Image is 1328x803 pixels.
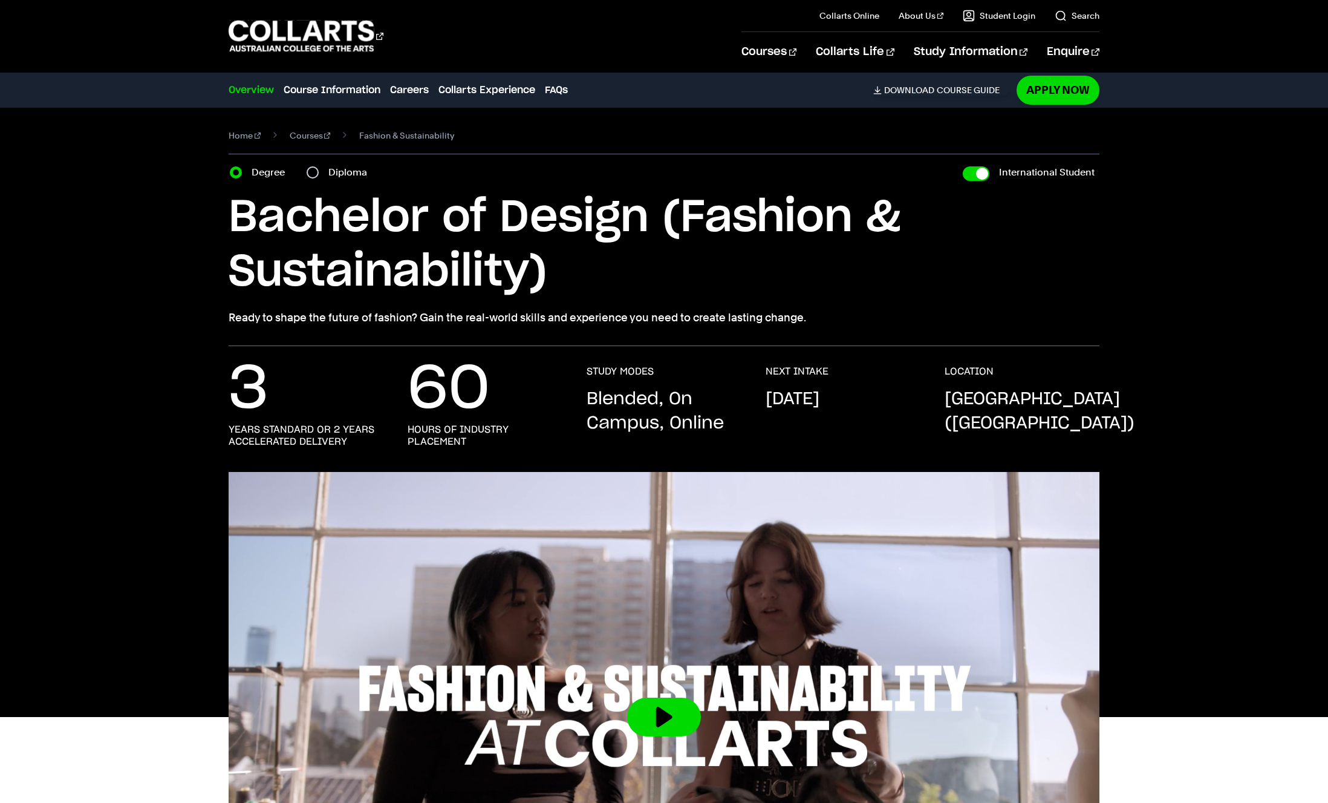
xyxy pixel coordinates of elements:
h3: hours of industry placement [408,424,562,448]
h3: STUDY MODES [587,365,654,378]
span: Download [884,85,934,96]
a: Study Information [914,32,1027,72]
a: FAQs [545,83,568,97]
a: Course Information [284,83,380,97]
span: Fashion & Sustainability [359,127,454,144]
a: Collarts Online [819,10,879,22]
a: Home [229,127,261,144]
h3: NEXT INTAKE [766,365,828,378]
label: Diploma [328,164,374,181]
p: [GEOGRAPHIC_DATA] ([GEOGRAPHIC_DATA]) [945,387,1134,436]
div: Go to homepage [229,19,383,53]
p: 60 [408,365,490,414]
a: Courses [290,127,331,144]
h3: years standard or 2 years accelerated delivery [229,424,383,448]
h3: LOCATION [945,365,994,378]
a: Enquire [1047,32,1099,72]
a: Collarts Life [816,32,894,72]
a: DownloadCourse Guide [873,85,1009,96]
label: International Student [999,164,1095,181]
p: Ready to shape the future of fashion? Gain the real-world skills and experience you need to creat... [229,309,1099,326]
p: 3 [229,365,269,414]
a: Careers [390,83,429,97]
a: Courses [741,32,796,72]
label: Degree [252,164,292,181]
p: Blended, On Campus, Online [587,387,741,436]
a: Overview [229,83,274,97]
h1: Bachelor of Design (Fashion & Sustainability) [229,191,1099,300]
p: [DATE] [766,387,819,411]
a: Search [1055,10,1099,22]
a: Apply Now [1017,76,1099,104]
a: About Us [899,10,943,22]
a: Collarts Experience [438,83,535,97]
a: Student Login [963,10,1035,22]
